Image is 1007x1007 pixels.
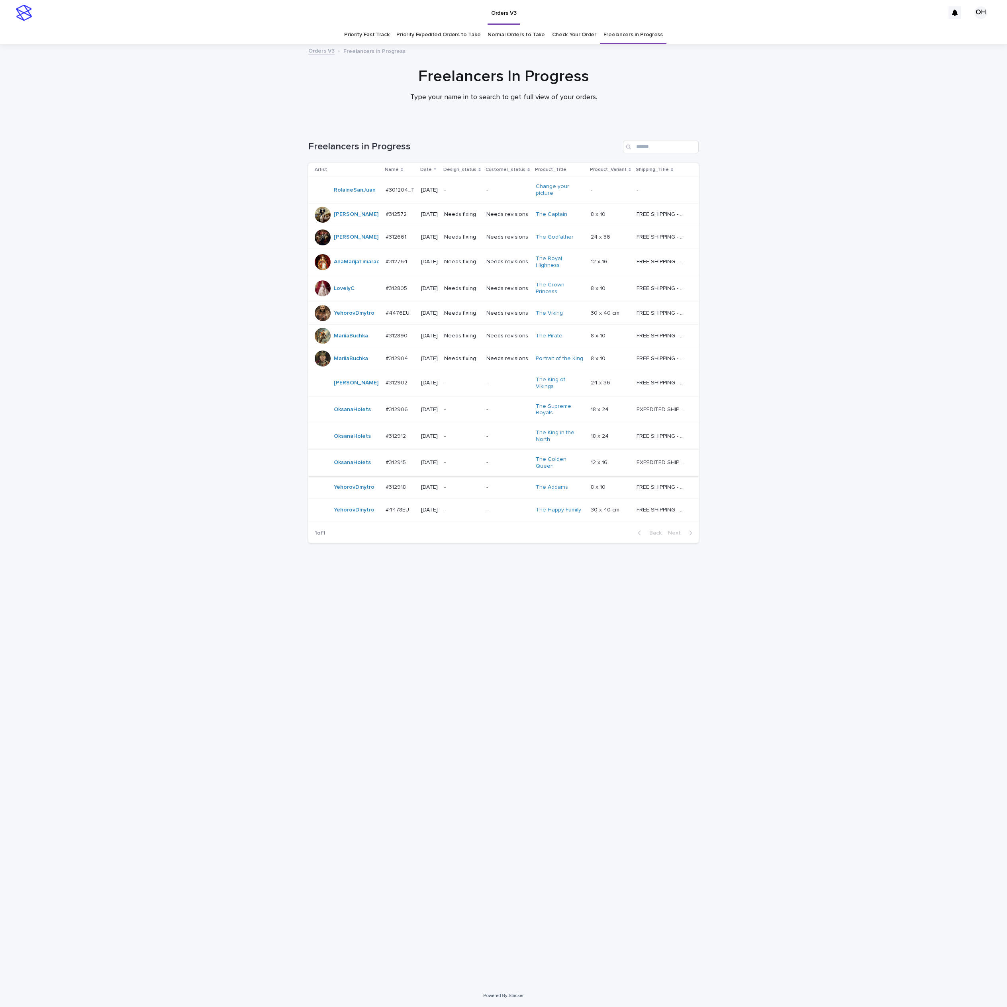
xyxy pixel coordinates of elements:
a: The Viking [536,310,563,317]
p: 12 x 16 [591,257,609,265]
p: Needs fixing [444,234,480,241]
p: [DATE] [421,187,438,194]
a: Powered By Stacker [483,993,523,998]
p: - [591,185,594,194]
p: #312805 [386,284,409,292]
p: Needs revisions [486,234,529,241]
tr: AnaMarijaTimarac #312764#312764 [DATE]Needs fixingNeeds revisionsThe Royal Highness 12 x 1612 x 1... [308,249,699,275]
p: Date [420,165,432,174]
p: Needs fixing [444,259,480,265]
a: YehorovDmytro [334,310,374,317]
p: 24 x 36 [591,232,612,241]
p: Needs revisions [486,211,529,218]
p: Freelancers in Progress [343,46,406,55]
p: 8 x 10 [591,210,607,218]
p: - [486,380,529,386]
p: - [486,433,529,440]
button: Back [631,529,665,537]
p: 8 x 10 [591,354,607,362]
a: [PERSON_NAME] [334,380,378,386]
p: FREE SHIPPING - preview in 1-2 business days, after your approval delivery will take 5-10 b.d. [637,354,688,362]
p: - [444,507,480,513]
tr: OksanaHolets #312912#312912 [DATE]--The King in the North 18 x 2418 x 24 FREE SHIPPING - preview ... [308,423,699,450]
a: MariiaBuchka [334,333,368,339]
p: FREE SHIPPING - preview in 1-2 business days, after your approval delivery will take 5-10 b.d. [637,210,688,218]
h1: Freelancers In Progress [308,67,699,86]
p: [DATE] [421,380,438,386]
p: [DATE] [421,310,438,317]
p: #312764 [386,257,409,265]
tr: OksanaHolets #312906#312906 [DATE]--The Supreme Royals 18 x 2418 x 24 EXPEDITED SHIPPING - previe... [308,396,699,423]
p: 8 x 10 [591,331,607,339]
p: EXPEDITED SHIPPING - preview in 1 business day; delivery up to 5 business days after your approval. [637,405,688,413]
p: Needs revisions [486,285,529,292]
p: Needs fixing [444,211,480,218]
input: Search [623,141,699,153]
a: The Crown Princess [536,282,585,295]
p: Needs revisions [486,310,529,317]
p: [DATE] [421,234,438,241]
a: The Royal Highness [536,255,585,269]
tr: MariiaBuchka #312890#312890 [DATE]Needs fixingNeeds revisionsThe Pirate 8 x 108 x 10 FREE SHIPPIN... [308,324,699,347]
div: OH [974,6,987,19]
p: Product_Variant [590,165,627,174]
p: 30 x 40 cm [591,505,621,513]
p: [DATE] [421,459,438,466]
tr: MariiaBuchka #312904#312904 [DATE]Needs fixingNeeds revisionsPortrait of the King 8 x 108 x 10 FR... [308,347,699,370]
p: [DATE] [421,484,438,491]
p: FREE SHIPPING - preview in 1-2 business days, after your approval delivery will take 5-10 b.d. [637,378,688,386]
p: 8 x 10 [591,284,607,292]
p: Needs revisions [486,355,529,362]
a: Change your picture [536,183,585,197]
p: Product_Title [535,165,566,174]
a: The Happy Family [536,507,581,513]
a: [PERSON_NAME] [334,211,378,218]
p: [DATE] [421,211,438,218]
img: stacker-logo-s-only.png [16,5,32,21]
p: 18 x 24 [591,405,610,413]
a: The King in the North [536,429,585,443]
tr: LovelyC #312805#312805 [DATE]Needs fixingNeeds revisionsThe Crown Princess 8 x 108 x 10 FREE SHIP... [308,275,699,302]
button: Next [665,529,699,537]
p: Name [385,165,399,174]
p: 24 x 36 [591,378,612,386]
p: [DATE] [421,433,438,440]
p: Needs fixing [444,333,480,339]
p: #301204_T [386,185,416,194]
p: #312918 [386,482,408,491]
a: The Godfather [536,234,574,241]
p: #312572 [386,210,408,218]
p: Needs revisions [486,259,529,265]
p: #312904 [386,354,409,362]
p: Needs fixing [444,310,480,317]
a: OksanaHolets [334,459,371,466]
p: 8 x 10 [591,482,607,491]
a: The Addams [536,484,568,491]
a: Portrait of the King [536,355,583,362]
tr: YehorovDmytro #4478EU#4478EU [DATE]--The Happy Family 30 x 40 cm30 x 40 cm FREE SHIPPING - previe... [308,499,699,521]
span: Back [645,530,662,536]
p: [DATE] [421,355,438,362]
a: The Supreme Royals [536,403,585,417]
a: OksanaHolets [334,433,371,440]
p: Design_status [443,165,476,174]
tr: YehorovDmytro #4476EU#4476EU [DATE]Needs fixingNeeds revisionsThe Viking 30 x 40 cm30 x 40 cm FRE... [308,302,699,324]
a: OksanaHolets [334,406,371,413]
p: - [444,459,480,466]
p: FREE SHIPPING - preview in 1-2 business days, after your approval delivery will take 5-10 b.d. [637,331,688,339]
p: - [486,459,529,466]
p: Type your name in to search to get full view of your orders. [344,93,663,102]
a: Priority Fast Track [344,25,389,44]
span: Next [668,530,686,536]
p: - [444,484,480,491]
tr: OksanaHolets #312915#312915 [DATE]--The Golden Queen 12 x 1612 x 16 EXPEDITED SHIPPING - preview ... [308,449,699,476]
p: [DATE] [421,333,438,339]
p: Artist [315,165,327,174]
a: Orders V3 [308,46,335,55]
tr: [PERSON_NAME] #312661#312661 [DATE]Needs fixingNeeds revisionsThe Godfather 24 x 3624 x 36 FREE S... [308,226,699,249]
p: - [444,380,480,386]
p: FREE SHIPPING - preview in 1-2 business days, after your approval delivery will take 5-10 b.d. [637,232,688,241]
p: #312890 [386,331,409,339]
tr: RolaineSanJuan #301204_T#301204_T [DATE]--Change your picture -- -- [308,177,699,204]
